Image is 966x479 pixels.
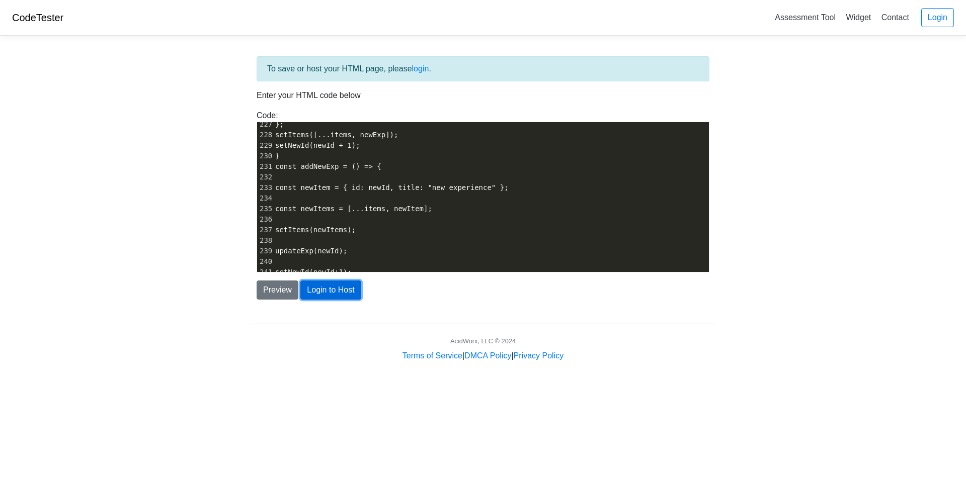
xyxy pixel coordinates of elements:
div: 240 [257,256,273,267]
div: To save or host your HTML page, please . [257,56,709,81]
div: AcidWorx, LLC © 2024 [450,336,516,346]
span: const newItem = { id: newId, title: "new experience" }; [275,183,509,191]
a: CodeTester [12,12,63,23]
div: 227 [257,119,273,130]
div: 239 [257,246,273,256]
div: 234 [257,193,273,204]
a: Assessment Tool [771,9,840,26]
a: Privacy Policy [514,351,564,360]
div: 228 [257,130,273,140]
div: 235 [257,204,273,214]
div: 236 [257,214,273,225]
div: 241 [257,267,273,277]
span: setItems(newItems); [275,226,356,234]
span: }; [275,120,284,128]
div: 231 [257,161,273,172]
button: Preview [257,280,298,300]
div: 232 [257,172,273,182]
div: 230 [257,151,273,161]
div: Code: [249,110,717,272]
a: Terms of Service [403,351,462,360]
a: login [412,64,429,73]
span: setNewId(newId+1); [275,268,352,276]
div: 233 [257,182,273,193]
div: 238 [257,235,273,246]
span: setItems([...items, newExp]); [275,131,398,139]
span: } [275,152,280,160]
span: const newItems = [...items, newItem]; [275,205,432,213]
a: Contact [877,9,913,26]
div: 229 [257,140,273,151]
p: Enter your HTML code below [257,89,709,102]
button: Login to Host [300,280,361,300]
span: setNewId(newId + 1); [275,141,360,149]
a: Login [921,8,954,27]
div: 237 [257,225,273,235]
a: Widget [842,9,875,26]
a: DMCA Policy [464,351,511,360]
div: | | [403,350,563,362]
span: const addNewExp = () => { [275,162,381,170]
span: updateExp(newId); [275,247,347,255]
